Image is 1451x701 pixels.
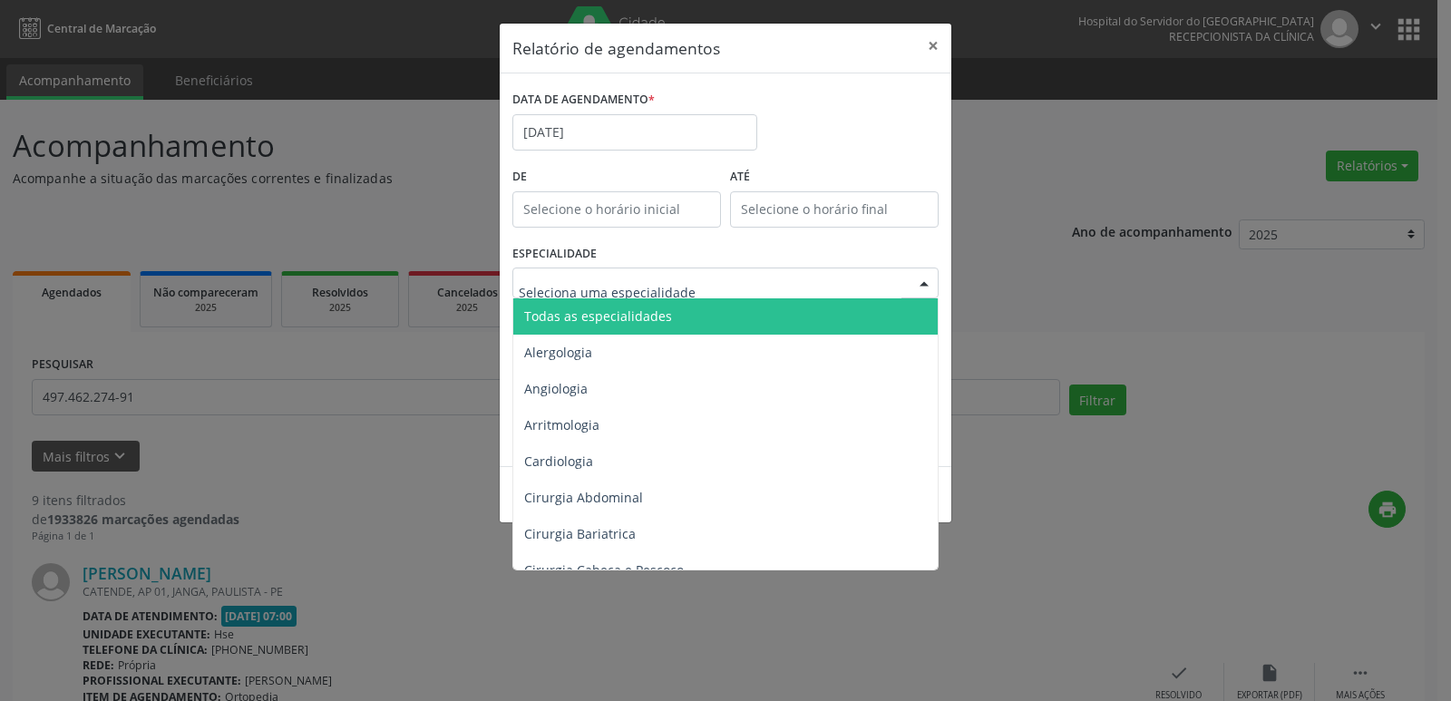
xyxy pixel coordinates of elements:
h5: Relatório de agendamentos [512,36,720,60]
label: De [512,163,721,191]
span: Cirurgia Bariatrica [524,525,636,542]
input: Seleciona uma especialidade [519,274,901,310]
span: Cirurgia Cabeça e Pescoço [524,561,684,579]
span: Arritmologia [524,416,599,433]
span: Angiologia [524,380,588,397]
input: Selecione uma data ou intervalo [512,114,757,151]
span: Cardiologia [524,453,593,470]
input: Selecione o horário inicial [512,191,721,228]
span: Todas as especialidades [524,307,672,325]
button: Close [915,24,951,68]
label: ATÉ [730,163,939,191]
label: DATA DE AGENDAMENTO [512,86,655,114]
span: Cirurgia Abdominal [524,489,643,506]
span: Alergologia [524,344,592,361]
label: ESPECIALIDADE [512,240,597,268]
input: Selecione o horário final [730,191,939,228]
